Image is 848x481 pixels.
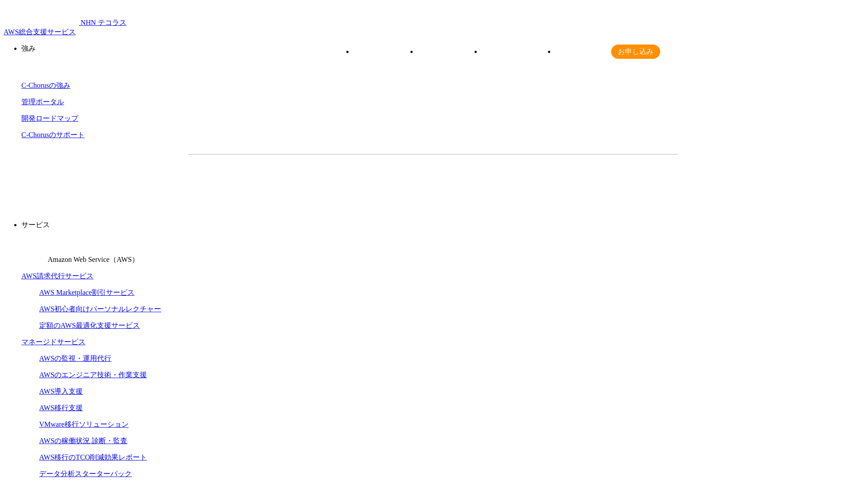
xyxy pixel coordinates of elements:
span: お申し込み [611,47,660,57]
a: よくある質問 [555,48,598,55]
img: Amazon Web Service（AWS） [21,237,46,262]
a: AWS導入支援 [39,387,83,395]
a: 定額のAWS最適化支援サービス [39,322,140,329]
a: 開発ロードマップ [21,114,78,122]
a: まずは相談する [438,169,581,191]
a: VMware移行ソリューション [39,420,129,428]
a: 請求代行 導入事例 [482,48,540,55]
a: 特長・メリット [418,48,467,55]
a: 資料を請求する [285,169,429,191]
a: お申し込み [611,45,660,59]
a: AWS総合支援サービス C-Chorus NHN テコラスAWS総合支援サービス [4,19,126,36]
span: Amazon Web Service（AWS） [48,256,139,263]
img: AWS総合支援サービス C-Chorus [4,4,79,25]
a: C-Chorusのサポート [21,131,85,139]
a: AWS初心者向けパーソナルレクチャー [39,305,161,313]
a: AWS Marketplace割引サービス [39,289,134,296]
a: C-Chorusの強み [21,82,70,89]
a: 管理ポータル [21,98,64,106]
a: データ分析スターターパック [39,470,132,477]
a: マネージドサービス [21,338,85,346]
a: 請求代行プラン [353,48,403,55]
a: AWSのエンジニア技術・作業支援 [39,371,147,379]
p: サービス [21,220,844,230]
p: 強み [21,44,844,53]
a: AWSの稼働状況 診断・監査 [39,437,127,444]
a: AWS移行支援 [39,404,83,412]
a: AWS請求代行サービス [21,272,93,280]
a: AWSの監視・運用代行 [39,355,111,362]
a: AWS移行のTCO削減効果レポート [39,453,147,461]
